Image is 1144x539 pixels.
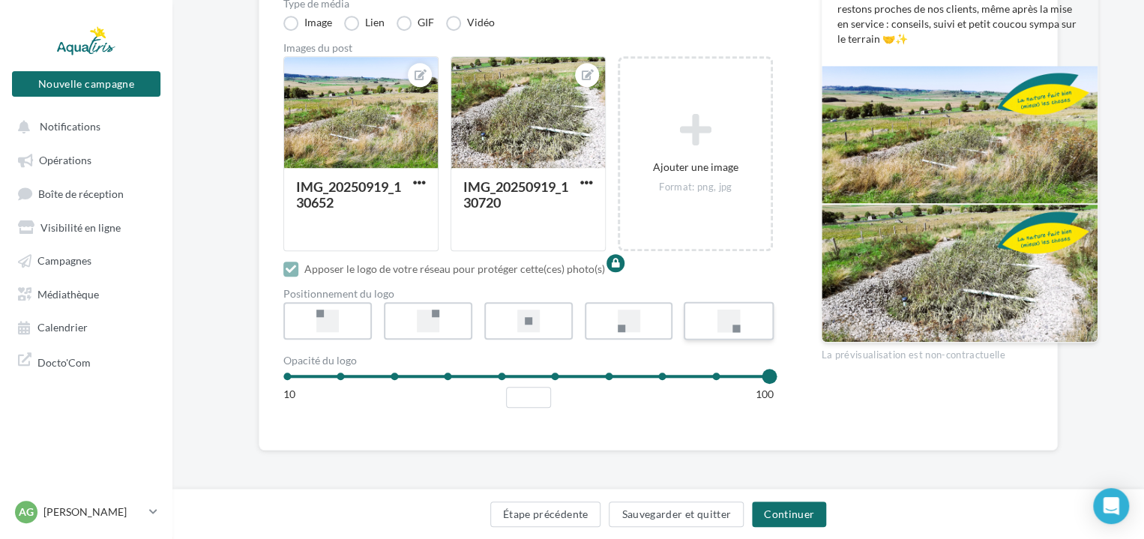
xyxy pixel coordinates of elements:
[283,16,332,31] label: Image
[9,145,163,172] a: Opérations
[9,246,163,273] a: Campagnes
[283,387,295,402] div: 10
[9,313,163,340] a: Calendrier
[9,346,163,376] a: Docto'Com
[19,505,34,520] span: AG
[37,352,91,370] span: Docto'Com
[463,178,568,211] div: IMG_20250919_130720
[40,220,121,233] span: Visibilité en ligne
[304,262,605,277] div: Apposer le logo de votre réseau pour protéger cette(ces) photo(s)
[296,178,401,211] div: IMG_20250919_130652
[283,43,773,53] div: Images du post
[9,179,163,207] a: Boîte de réception
[37,254,91,267] span: Campagnes
[12,498,160,526] a: AG [PERSON_NAME]
[283,289,773,299] div: Positionnement du logo
[39,154,91,166] span: Opérations
[446,16,495,31] label: Vidéo
[490,502,601,527] button: Étape précédente
[38,187,124,199] span: Boîte de réception
[344,16,385,31] label: Lien
[755,387,773,402] div: 100
[1093,488,1129,524] div: Open Intercom Messenger
[283,355,773,366] div: Opacité du logo
[397,16,434,31] label: GIF
[12,71,160,97] button: Nouvelle campagne
[9,280,163,307] a: Médiathèque
[40,120,100,133] span: Notifications
[9,213,163,240] a: Visibilité en ligne
[609,502,744,527] button: Sauvegarder et quitter
[752,502,826,527] button: Continuer
[37,287,99,300] span: Médiathèque
[821,343,1098,362] div: La prévisualisation est non-contractuelle
[43,505,143,520] p: [PERSON_NAME]
[9,112,157,139] button: Notifications
[37,321,88,334] span: Calendrier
